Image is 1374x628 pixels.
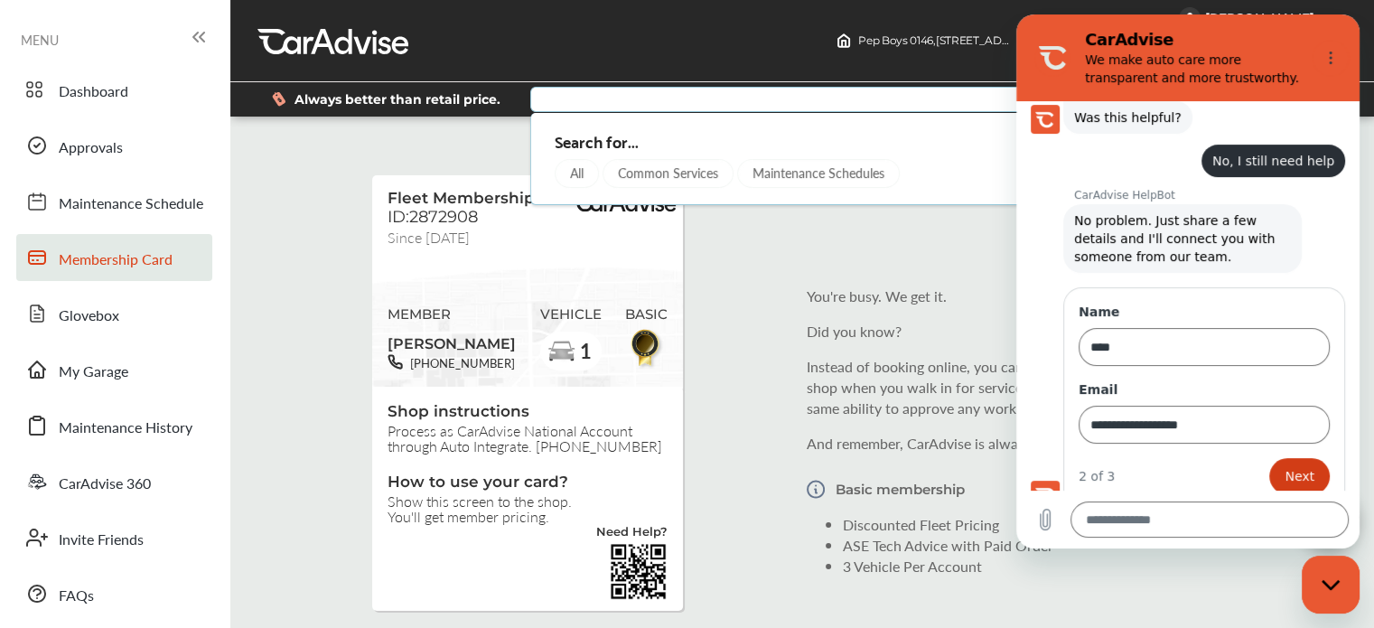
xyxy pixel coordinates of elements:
a: Maintenance Schedules [737,159,900,188]
li: 3 Vehicle Per Account [843,556,1347,576]
span: Always better than retail price. [294,93,500,106]
span: [PHONE_NUMBER] [403,354,515,371]
a: Common Services [603,159,734,188]
span: Since [DATE] [388,227,470,242]
span: BASIC [625,306,668,323]
p: And remember, CarAdvise is always here to help. We've got your back. [807,433,1347,454]
img: validBarcode.04db607d403785ac2641.png [609,542,668,601]
a: My Garage [16,346,212,393]
span: Approvals [59,136,123,160]
img: BasicPremiumLogo.8d547ee0.svg [570,194,678,212]
span: [PERSON_NAME] [388,329,516,354]
img: Vector.a173687b.svg [807,468,825,511]
span: Fleet Membership ID [388,189,556,207]
iframe: Button to launch messaging window, conversation in progress [1302,556,1360,614]
span: Invite Friends [59,529,144,552]
a: CarAdvise 360 [16,458,212,505]
li: Discounted Fleet Pricing [843,514,1347,535]
p: You're busy. We get it. [807,286,1347,306]
img: header-home-logo.8d720a4f.svg [837,33,851,48]
span: Pep Boys 0146 , [STREET_ADDRESS] [GEOGRAPHIC_DATA] , TN 37211 [858,33,1204,47]
div: Search for... [555,132,1032,150]
a: Maintenance Schedule [16,178,212,225]
a: Invite Friends [16,514,212,561]
p: Instead of booking online, you can simply show this screen (or printed card) to the shop when you... [807,356,1347,418]
iframe: Messaging window [1016,14,1360,548]
span: CarAdvise 360 [59,473,151,496]
p: Basic membership [836,482,965,497]
span: Maintenance History [59,417,192,440]
span: Shop instructions [388,402,668,423]
span: ID:2872908 [388,207,478,227]
a: Need Help? [596,527,668,542]
a: Glovebox [16,290,212,337]
div: [PERSON_NAME] [1205,10,1314,26]
img: phone-black.37208b07.svg [388,354,403,370]
li: ASE Tech Advice with Paid Order [843,535,1347,556]
a: Maintenance History [16,402,212,449]
span: FAQs [59,585,94,608]
a: FAQs [16,570,212,617]
img: jVpblrzwTbfkPYzPPzSLxeg0AAAAASUVORK5CYII= [1179,7,1201,29]
span: VEHICLE [540,306,602,323]
span: MENU [21,33,59,47]
span: Process as CarAdvise National Account through Auto Integrate. [PHONE_NUMBER] [388,423,668,454]
img: BasicBadge.31956f0b.svg [626,326,667,369]
span: Dashboard [59,80,128,104]
span: How to use your card? [388,473,668,493]
span: You'll get member pricing. [388,509,668,524]
span: 1 [579,340,592,362]
a: Membership Card [16,234,212,281]
img: dollor_label_vector.a70140d1.svg [272,91,285,107]
span: My Garage [59,361,128,384]
p: Did you know? [807,321,1347,342]
a: All [555,159,599,188]
a: Dashboard [16,66,212,113]
img: WGsFRI8htEPBVLJbROoPRyZpYNWhNONpIPPETTm6eUC0GeLEiAAAAAElFTkSuQmCC [1319,11,1333,25]
a: Approvals [16,122,212,169]
span: Glovebox [59,305,119,328]
img: car-basic.192fe7b4.svg [547,337,576,366]
span: MEMBER [388,306,516,323]
span: Maintenance Schedule [59,192,203,216]
span: Membership Card [59,248,173,272]
span: Show this screen to the shop. [388,493,668,509]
